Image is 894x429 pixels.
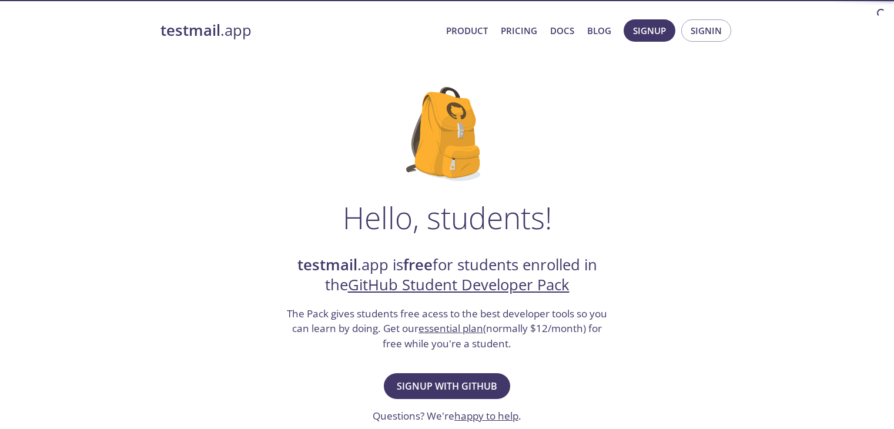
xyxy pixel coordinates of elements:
[297,254,357,275] strong: testmail
[286,306,609,351] h3: The Pack gives students free acess to the best developer tools so you can learn by doing. Get our...
[397,378,497,394] span: Signup with GitHub
[373,408,521,424] h3: Questions? We're .
[343,200,552,235] h1: Hello, students!
[406,87,488,181] img: github-student-backpack.png
[160,20,220,41] strong: testmail
[454,409,518,423] a: happy to help
[160,21,437,41] a: testmail.app
[691,23,722,38] span: Signin
[550,23,574,38] a: Docs
[587,23,611,38] a: Blog
[403,254,433,275] strong: free
[384,373,510,399] button: Signup with GitHub
[501,23,537,38] a: Pricing
[286,255,609,296] h2: .app is for students enrolled in the
[624,19,675,42] button: Signup
[348,274,570,295] a: GitHub Student Developer Pack
[418,321,483,335] a: essential plan
[633,23,666,38] span: Signup
[446,23,488,38] a: Product
[681,19,731,42] button: Signin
